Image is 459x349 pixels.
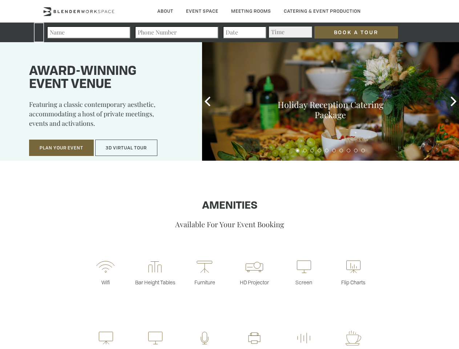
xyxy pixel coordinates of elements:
p: Flip Charts [329,279,378,286]
input: Name [47,26,130,39]
input: Book a Tour [314,26,398,39]
p: Furniture [180,279,229,286]
h1: Award-winning event venue [29,65,184,91]
a: Holiday Reception Catering Package [278,99,383,120]
p: Available For Your Event Booking [23,219,436,229]
button: 3D Virtual Tour [95,140,157,156]
iframe: Chat Widget [423,314,459,349]
h1: Amenities [23,200,436,212]
p: Featuring a classic contemporary aesthetic, accommodating a host of private meetings, events and ... [29,100,184,133]
p: Wifi [81,279,130,286]
button: Plan Your Event [29,140,94,156]
p: Bar Height Tables [130,279,180,286]
input: Phone Number [135,26,218,39]
p: HD Projector [230,279,279,286]
input: Date [223,26,266,39]
p: Screen [279,279,329,286]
